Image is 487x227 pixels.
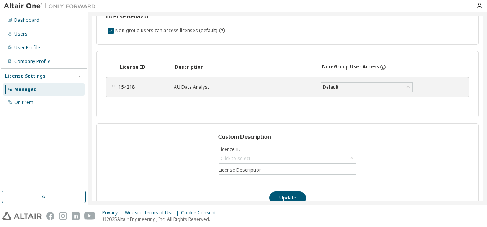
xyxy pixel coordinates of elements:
div: License Settings [5,73,46,79]
p: © 2025 Altair Engineering, Inc. All Rights Reserved. [102,216,221,222]
div: Privacy [102,210,125,216]
div: Non-Group User Access [322,64,379,71]
div: Description [175,64,313,70]
img: facebook.svg [46,212,54,220]
div: Company Profile [14,58,51,65]
img: Altair One [4,2,100,10]
h3: Custom Description [218,133,357,141]
div: Default [321,83,412,92]
div: ⠿ [111,84,116,90]
div: 154218 [119,84,165,90]
h3: License Behavior [106,13,224,20]
div: Users [14,31,28,37]
div: Default [322,83,340,91]
img: instagram.svg [59,212,67,220]
div: AU Data Analyst [174,84,312,90]
label: License Description [219,167,356,173]
div: Click to select [219,154,356,163]
button: Update [269,191,306,204]
div: User Profile [14,45,40,51]
img: altair_logo.svg [2,212,42,220]
label: Licence ID [219,146,356,152]
div: Managed [14,86,37,92]
img: youtube.svg [84,212,95,220]
div: Website Terms of Use [125,210,181,216]
label: Non-group users can access licenses (default) [115,26,219,35]
img: linkedin.svg [72,212,80,220]
div: Cookie Consent [181,210,221,216]
div: License ID [120,64,166,70]
div: On Prem [14,99,33,105]
div: Click to select [221,156,250,162]
svg: By default any user not assigned to any group can access any license. Turn this setting off to di... [219,27,226,34]
div: Dashboard [14,17,39,23]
